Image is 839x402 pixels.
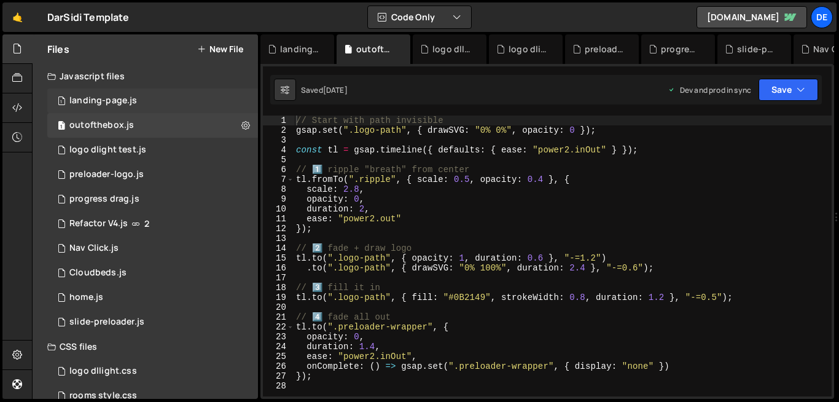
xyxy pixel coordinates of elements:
[144,219,149,229] span: 2
[2,2,33,32] a: 🤙
[263,312,294,322] div: 21
[69,194,139,205] div: progress drag.js
[69,292,103,303] div: home.js
[69,120,134,131] div: outofthebox.js
[811,6,833,28] a: De
[47,261,258,285] div: 15943/47638.js
[356,43,396,55] div: outofthebox.js
[509,43,548,55] div: logo dlight test.js
[69,95,137,106] div: landing-page.js
[263,184,294,194] div: 8
[263,214,294,224] div: 11
[69,144,146,156] div: logo dlight test.js
[263,361,294,371] div: 26
[585,43,624,55] div: preloader-logo.js
[263,116,294,125] div: 1
[263,155,294,165] div: 5
[47,10,130,25] div: DarSidi Template
[47,89,258,113] div: 15943/48432.js
[668,85,751,95] div: Dev and prod in sync
[263,135,294,145] div: 3
[263,194,294,204] div: 9
[58,122,65,132] span: 1
[33,64,258,89] div: Javascript files
[69,243,119,254] div: Nav Click.js
[263,352,294,361] div: 25
[263,302,294,312] div: 20
[263,273,294,283] div: 17
[263,263,294,273] div: 16
[47,285,258,310] div: 15943/42886.js
[33,334,258,359] div: CSS files
[263,204,294,214] div: 10
[69,390,137,401] div: rooms style.css
[69,218,128,229] div: Refactor V4.js
[263,145,294,155] div: 4
[661,43,700,55] div: progress drag.js
[263,243,294,253] div: 14
[263,371,294,381] div: 27
[368,6,471,28] button: Code Only
[47,236,258,261] div: 15943/48056.js
[263,283,294,293] div: 18
[263,234,294,243] div: 13
[69,169,144,180] div: preloader-logo.js
[323,85,348,95] div: [DATE]
[432,43,472,55] div: logo dllight.css
[263,165,294,175] div: 6
[263,175,294,184] div: 7
[263,332,294,342] div: 23
[69,366,137,377] div: logo dllight.css
[47,113,258,138] div: 15943/48319.js
[47,310,258,334] div: 15943/48068.js
[47,187,258,211] div: 15943/48069.js
[47,359,258,384] div: 15943/48318.css
[301,85,348,95] div: Saved
[263,224,294,234] div: 12
[759,79,818,101] button: Save
[47,138,258,162] div: 15943/48313.js
[47,42,69,56] h2: Files
[263,381,294,391] div: 28
[47,211,258,236] div: 15943/47458.js
[47,162,258,187] div: 15943/48230.js
[263,322,294,332] div: 22
[69,267,127,278] div: Cloudbeds.js
[737,43,776,55] div: slide-preloader.js
[263,293,294,302] div: 19
[197,44,243,54] button: New File
[280,43,319,55] div: landing-page.js
[263,125,294,135] div: 2
[697,6,807,28] a: [DOMAIN_NAME]
[58,97,65,107] span: 1
[263,253,294,263] div: 15
[69,317,144,328] div: slide-preloader.js
[263,342,294,352] div: 24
